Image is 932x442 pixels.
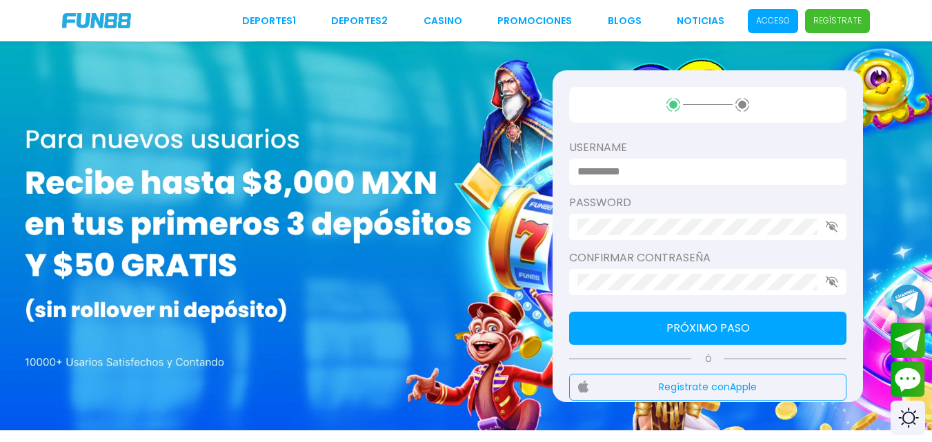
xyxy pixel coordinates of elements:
a: NOTICIAS [677,14,724,28]
label: Confirmar contraseña [569,250,846,266]
button: Contact customer service [891,361,925,397]
a: CASINO [424,14,462,28]
a: Promociones [497,14,572,28]
a: Deportes2 [331,14,388,28]
p: Acceso [756,14,790,27]
button: Regístrate conApple [569,374,846,401]
div: Switch theme [891,401,925,435]
a: BLOGS [608,14,642,28]
a: Deportes1 [242,14,296,28]
button: Próximo paso [569,312,846,345]
p: Ó [569,353,846,365]
label: username [569,139,846,156]
p: Regístrate [813,14,862,27]
label: password [569,194,846,211]
button: Join telegram [891,323,925,359]
img: Company Logo [62,13,131,28]
button: Join telegram channel [891,283,925,319]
